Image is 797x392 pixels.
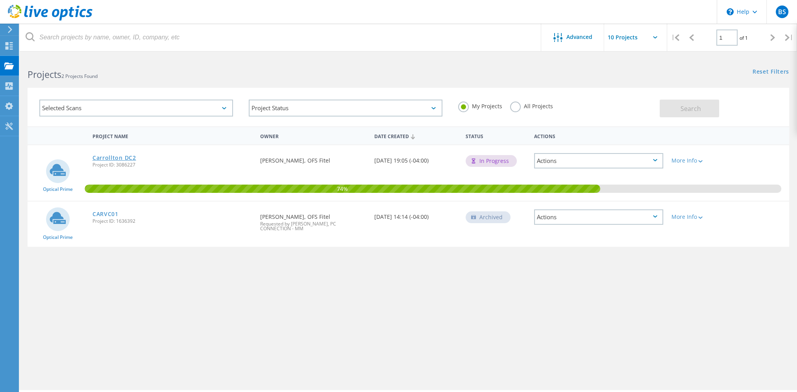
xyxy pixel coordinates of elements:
[778,9,786,15] span: BS
[43,187,73,192] span: Optical Prime
[660,100,719,117] button: Search
[92,219,252,224] span: Project ID: 1636392
[43,235,73,240] span: Optical Prime
[781,24,797,52] div: |
[92,211,118,217] a: CARVC01
[681,104,701,113] span: Search
[534,209,663,225] div: Actions
[727,8,734,15] svg: \n
[370,145,462,171] div: [DATE] 19:05 (-04:00)
[458,102,502,109] label: My Projects
[370,128,462,143] div: Date Created
[667,24,683,52] div: |
[740,35,748,41] span: of 1
[39,100,233,116] div: Selected Scans
[462,128,530,143] div: Status
[510,102,553,109] label: All Projects
[466,155,517,167] div: In Progress
[370,202,462,227] div: [DATE] 14:14 (-04:00)
[256,145,370,171] div: [PERSON_NAME], OFS Fitel
[256,128,370,143] div: Owner
[466,211,510,223] div: Archived
[566,34,592,40] span: Advanced
[85,185,600,192] span: 74%
[534,153,663,168] div: Actions
[753,69,789,76] a: Reset Filters
[530,128,667,143] div: Actions
[20,24,542,51] input: Search projects by name, owner, ID, company, etc
[89,128,256,143] div: Project Name
[671,158,724,163] div: More Info
[256,202,370,239] div: [PERSON_NAME], OFS Fitel
[92,163,252,167] span: Project ID: 3086227
[249,100,442,116] div: Project Status
[61,73,98,80] span: 2 Projects Found
[260,222,366,231] span: Requested by [PERSON_NAME], PC CONNECTION - MM
[92,155,136,161] a: Carrollton DC2
[28,68,61,81] b: Projects
[8,17,92,22] a: Live Optics Dashboard
[671,214,724,220] div: More Info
